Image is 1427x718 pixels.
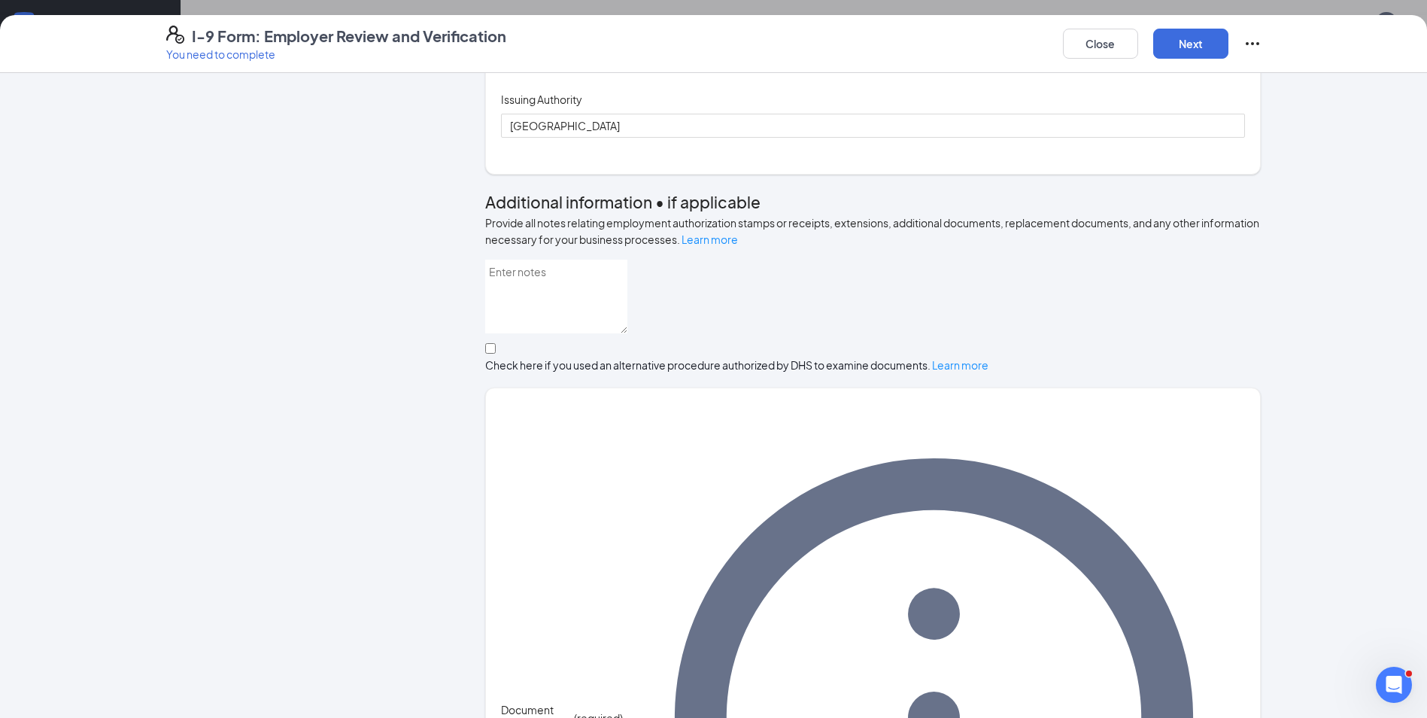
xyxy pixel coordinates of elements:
[932,358,988,372] a: Learn more
[485,192,652,212] span: Additional information
[1243,35,1262,53] svg: Ellipses
[1153,29,1228,59] button: Next
[485,216,1259,246] span: Provide all notes relating employment authorization stamps or receipts, extensions, additional do...
[166,47,506,62] p: You need to complete
[166,26,184,44] svg: FormI9EVerifyIcon
[1063,29,1138,59] button: Close
[485,343,496,354] input: Check here if you used an alternative procedure authorized by DHS to examine documents. Learn more
[192,26,506,47] h4: I-9 Form: Employer Review and Verification
[682,233,738,246] a: Learn more
[1376,667,1412,703] iframe: Intercom live chat
[652,192,761,212] span: • if applicable
[485,357,1261,373] div: Check here if you used an alternative procedure authorized by DHS to examine documents.
[501,92,582,107] span: Issuing Authority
